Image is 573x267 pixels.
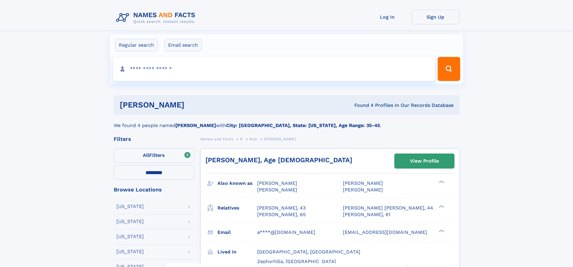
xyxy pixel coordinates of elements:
[249,137,257,141] span: Roll
[116,249,144,254] div: [US_STATE]
[114,115,460,129] div: We found 4 people named with .
[264,137,296,141] span: [PERSON_NAME]
[343,180,383,186] span: [PERSON_NAME]
[395,154,454,168] a: View Profile
[164,39,202,51] label: Email search
[343,229,427,235] span: [EMAIL_ADDRESS][DOMAIN_NAME]
[116,219,144,224] div: [US_STATE]
[257,180,297,186] span: [PERSON_NAME]
[257,211,306,218] a: [PERSON_NAME], 65
[175,123,216,128] b: [PERSON_NAME]
[120,101,270,109] h1: [PERSON_NAME]
[205,156,352,164] a: [PERSON_NAME], Age [DEMOGRAPHIC_DATA]
[343,211,390,218] a: [PERSON_NAME], 61
[116,234,144,239] div: [US_STATE]
[116,204,144,209] div: [US_STATE]
[257,187,297,193] span: [PERSON_NAME]
[240,135,243,143] a: R
[257,259,336,264] span: Zephyrhills, [GEOGRAPHIC_DATA]
[249,135,257,143] a: Roll
[113,57,435,81] input: search input
[343,187,383,193] span: [PERSON_NAME]
[114,187,194,192] div: Browse Locations
[257,249,360,255] span: [GEOGRAPHIC_DATA], [GEOGRAPHIC_DATA]
[363,10,411,24] a: Log In
[200,135,233,143] a: Names and Facts
[115,39,158,51] label: Regular search
[437,204,445,208] div: ❯
[240,137,243,141] span: R
[226,123,380,128] b: City: [GEOGRAPHIC_DATA], State: [US_STATE], Age Range: 35-45
[217,247,257,257] h3: Lived in
[217,227,257,238] h3: Email
[143,152,149,158] span: All
[343,205,433,211] a: [PERSON_NAME] [PERSON_NAME], 44
[114,10,200,26] img: Logo Names and Facts
[269,102,454,109] div: Found 4 Profiles In Our Records Database
[410,154,439,168] div: View Profile
[437,180,445,184] div: ❯
[411,10,460,24] a: Sign Up
[217,178,257,188] h3: Also known as
[438,57,460,81] button: Search Button
[217,203,257,213] h3: Relatives
[114,148,194,163] label: Filters
[114,136,194,142] div: Filters
[257,205,306,211] a: [PERSON_NAME], 43
[437,229,445,233] div: ❯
